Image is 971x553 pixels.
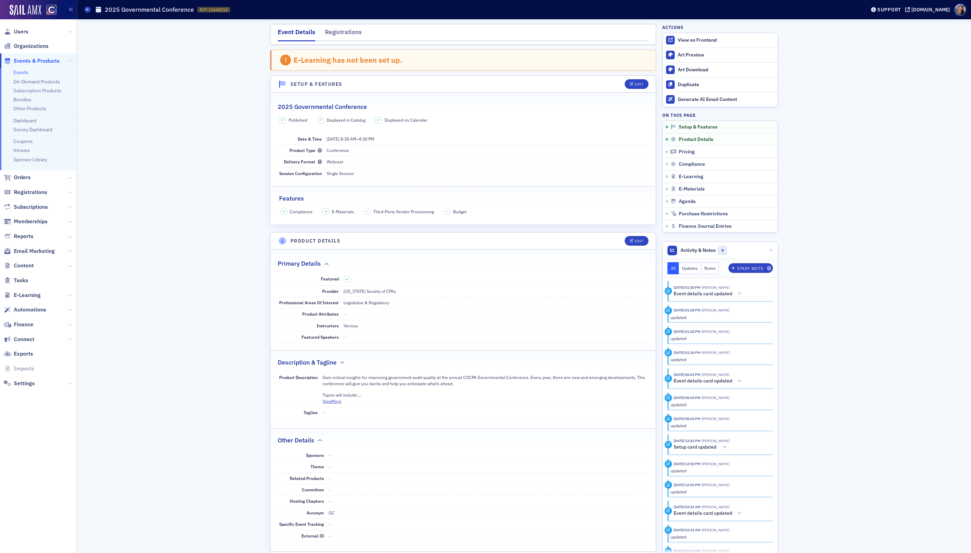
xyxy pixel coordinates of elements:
[674,504,701,509] time: 8/4/2025 03:43 AM
[674,416,701,421] time: 8/14/2025 08:45 PM
[373,208,434,215] span: Third-Party Vendor Provisioning
[665,507,672,514] div: Activity
[665,481,672,489] div: Update
[14,218,48,225] span: Memberships
[4,247,55,255] a: Email Marketing
[13,88,61,94] a: Subscription Products
[290,208,313,215] span: Compliance
[289,147,322,153] span: Product Type
[14,365,34,372] span: Imports
[728,263,773,273] button: Staff Note
[344,299,389,306] div: Legislative & Regulatory
[671,422,768,429] div: updated
[13,69,28,75] a: Events
[674,510,744,517] button: Event details card updated
[663,33,778,48] a: View on Frontend
[678,52,774,58] div: Art Preview
[344,334,347,340] span: —
[13,126,52,133] a: Survey Dashboard
[905,7,952,12] button: [DOMAIN_NAME]
[679,136,713,143] span: Product Details
[327,136,374,142] span: –
[14,306,46,314] span: Automations
[674,438,701,443] time: 8/6/2025 12:52 PM
[344,311,347,317] span: —
[302,311,339,317] span: Product Attributes
[329,487,332,492] span: —
[332,208,354,215] span: E-Materials
[674,510,732,516] h5: Event details card updated
[674,285,701,290] time: 8/15/2025 01:28 PM
[4,218,48,225] a: Memberships
[701,504,729,509] span: Aiyana Scarborough
[4,380,35,387] a: Settings
[13,156,47,163] a: Sponsor Library
[718,246,727,255] span: 0
[284,159,322,164] span: Delivery Format
[385,117,428,123] span: Displayed on Calendar
[701,416,729,421] span: Tiffany Carson
[105,6,194,14] h1: 2025 Governmental Conference
[14,188,47,196] span: Registrations
[344,288,396,294] span: [US_STATE] Society of CPAs
[327,147,349,153] span: Conference
[701,528,729,532] span: Aiyana Scarborough
[14,247,55,255] span: Email Marketing
[329,510,335,515] span: GC
[278,436,314,445] h2: Other Details
[674,528,701,532] time: 8/4/2025 03:43 AM
[4,291,41,299] a: E-Learning
[671,468,768,474] div: updated
[674,290,744,297] button: Event details card updated
[321,276,339,281] span: Featured
[679,124,717,130] span: Setup & Features
[14,174,31,181] span: Orders
[329,533,332,539] span: —
[701,308,729,313] span: Tiffany Carson
[674,482,701,487] time: 8/6/2025 12:52 PM
[329,521,332,527] span: —
[665,460,672,468] div: Update
[678,96,774,103] div: Generate AI Email Content
[278,259,321,268] h2: Primary Details
[671,534,768,540] div: updated
[665,415,672,422] div: Update
[674,461,701,466] time: 8/6/2025 12:52 PM
[679,223,732,229] span: Finance Journal Entries
[41,4,57,16] a: View Homepage
[329,464,332,469] span: —
[344,322,358,329] div: Various
[14,57,60,65] span: Events & Products
[14,262,34,269] span: Content
[4,350,33,358] a: Exports
[323,398,341,404] button: ViewMore
[4,174,31,181] a: Orders
[13,96,31,103] a: Bundles
[679,161,705,167] span: Compliance
[671,401,768,408] div: updated
[446,209,448,214] span: –
[13,79,60,85] a: On-Demand Products
[678,67,774,73] div: Art Download
[306,452,324,458] span: Sponsors
[14,28,28,35] span: Users
[294,55,402,64] div: E-Learning has not been set up.
[323,410,326,415] span: —
[635,239,643,243] div: Edit
[278,102,367,111] h2: 2025 Governmental Conference
[671,314,768,320] div: updated
[679,198,696,205] span: Agenda
[4,277,28,284] a: Tasks
[663,62,778,77] a: Art Download
[279,171,322,176] span: Session Configuration
[327,136,339,142] span: [DATE]
[329,452,332,458] span: —
[14,291,41,299] span: E-Learning
[322,288,339,294] span: Provider
[679,149,695,155] span: Pricing
[678,82,774,88] div: Duplicate
[301,334,339,340] span: Featured Speakers
[317,323,339,328] span: Instructors
[701,395,729,400] span: Tiffany Carson
[14,277,28,284] span: Tasks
